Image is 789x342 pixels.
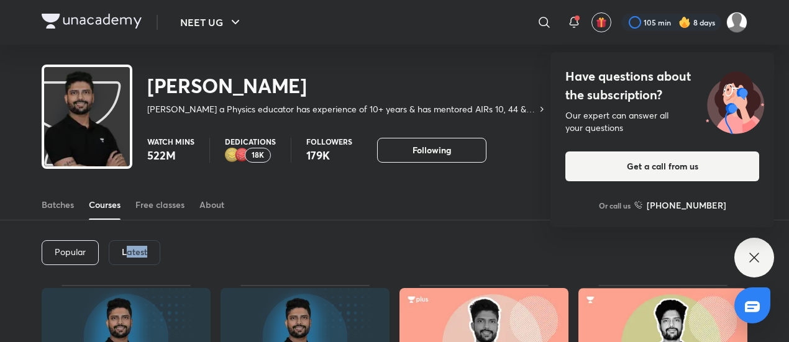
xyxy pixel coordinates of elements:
a: [PHONE_NUMBER] [634,199,726,212]
button: Get a call from us [565,151,759,181]
div: Free classes [135,199,185,211]
p: 18K [252,151,264,160]
div: Courses [89,199,121,211]
img: educator badge2 [225,148,240,163]
a: Free classes [135,190,185,220]
p: 522M [147,148,194,163]
img: educator badge1 [235,148,250,163]
h2: [PERSON_NAME] [147,73,547,98]
span: Following [413,144,451,156]
a: Courses [89,190,121,220]
p: [PERSON_NAME] a Physics educator has experience of 10+ years & has mentored AIRs 10, 44 & many mo... [147,103,537,115]
p: Or call us [599,200,631,211]
p: Popular [55,247,86,257]
button: Following [377,138,486,163]
div: Batches [42,199,74,211]
img: Company Logo [42,14,142,29]
a: Company Logo [42,14,142,32]
div: Our expert can answer all your questions [565,109,759,134]
button: avatar [591,12,611,32]
p: Watch mins [147,138,194,145]
h6: Latest [122,247,147,257]
h4: Have questions about the subscription? [565,67,759,104]
img: avatar [596,17,607,28]
img: streak [678,16,691,29]
img: Shristi Raj [726,12,747,33]
p: Dedications [225,138,276,145]
img: class [44,70,130,193]
h6: [PHONE_NUMBER] [647,199,726,212]
p: 179K [306,148,352,163]
button: NEET UG [173,10,250,35]
a: About [199,190,224,220]
p: Followers [306,138,352,145]
div: About [199,199,224,211]
a: Batches [42,190,74,220]
img: ttu_illustration_new.svg [696,67,774,134]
